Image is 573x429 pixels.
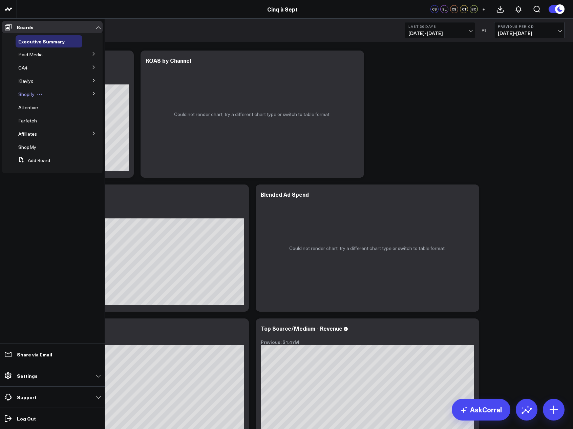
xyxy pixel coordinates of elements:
[18,52,43,57] a: Paid Media
[18,92,35,97] a: Shopify
[17,24,34,30] p: Boards
[482,7,485,12] span: +
[30,213,244,218] div: Previous: 3.14k
[430,5,439,13] div: CS
[17,352,52,357] p: Share via Email
[261,339,474,345] div: Previous: $1.47M
[18,65,27,71] a: GA4
[480,5,488,13] button: +
[18,39,65,44] a: Executive Summary
[18,144,36,150] a: ShopMy
[18,51,43,58] span: Paid Media
[30,339,244,345] div: Previous: $1.48M
[408,24,471,28] b: Last 30 Days
[18,131,37,137] a: Affiliates
[470,5,478,13] div: BC
[261,191,309,198] div: Blended Ad Spend
[440,5,448,13] div: SL
[494,22,565,38] button: Previous Period[DATE]-[DATE]
[408,31,471,36] span: [DATE] - [DATE]
[2,412,103,425] a: Log Out
[261,325,342,332] div: Top Source/Medium - Revenue
[17,394,37,400] p: Support
[18,64,27,71] span: GA4
[16,154,50,167] button: Add Board
[267,5,298,13] a: Cinq à Sept
[405,22,475,38] button: Last 30 Days[DATE]-[DATE]
[498,24,561,28] b: Previous Period
[479,28,491,32] div: VS
[18,105,38,110] a: Attentive
[17,416,36,421] p: Log Out
[460,5,468,13] div: CT
[174,112,331,117] p: Could not render chart, try a different chart type or switch to table format.
[146,57,191,64] div: ROAS by Channel
[18,38,65,45] span: Executive Summary
[18,78,34,84] a: Klaviyo
[18,118,37,123] a: Farfetch
[450,5,458,13] div: CS
[498,31,561,36] span: [DATE] - [DATE]
[18,117,37,124] span: Farfetch
[289,246,446,251] p: Could not render chart, try a different chart type or switch to table format.
[452,399,510,421] a: AskCorral
[17,373,38,378] p: Settings
[18,104,38,111] span: Attentive
[18,131,37,137] span: Affiliates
